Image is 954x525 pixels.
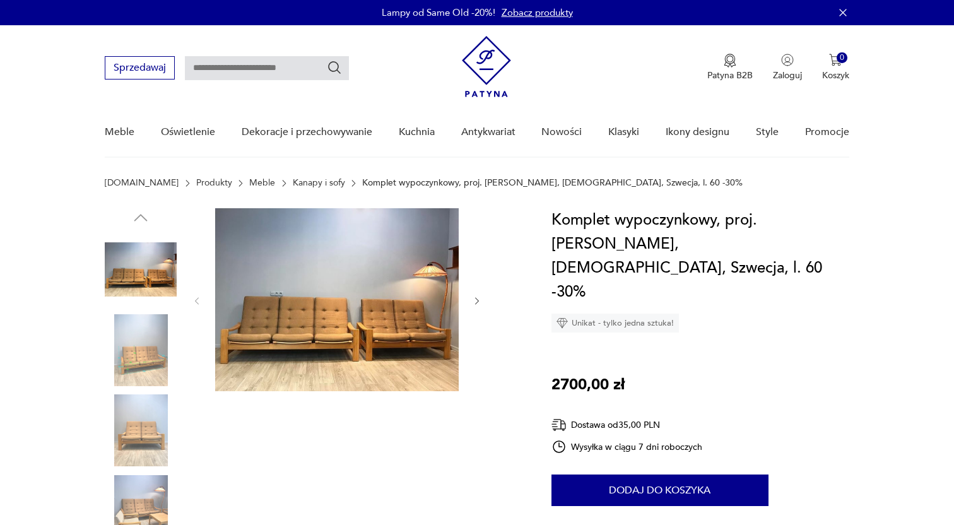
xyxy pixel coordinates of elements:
div: Wysyłka w ciągu 7 dni roboczych [551,439,703,454]
a: Meble [105,108,134,156]
h1: Komplet wypoczynkowy, proj. [PERSON_NAME], [DEMOGRAPHIC_DATA], Szwecja, l. 60 -30% [551,208,849,304]
img: Ikona dostawy [551,417,567,433]
img: Ikonka użytkownika [781,54,794,66]
img: Ikona diamentu [556,317,568,329]
p: Koszyk [822,69,849,81]
a: Oświetlenie [161,108,215,156]
a: Kuchnia [399,108,435,156]
img: Zdjęcie produktu Komplet wypoczynkowy, proj. Y. Ekstrom, Swedese, Szwecja, l. 60 -30% [215,208,459,391]
a: Sprzedawaj [105,64,175,73]
button: 0Koszyk [822,54,849,81]
a: Ikona medaluPatyna B2B [707,54,753,81]
img: Zdjęcie produktu Komplet wypoczynkowy, proj. Y. Ekstrom, Swedese, Szwecja, l. 60 -30% [105,394,177,466]
button: Zaloguj [773,54,802,81]
img: Ikona medalu [724,54,736,68]
a: Zobacz produkty [502,6,573,19]
button: Patyna B2B [707,54,753,81]
a: Promocje [805,108,849,156]
p: Zaloguj [773,69,802,81]
a: [DOMAIN_NAME] [105,178,179,188]
img: Zdjęcie produktu Komplet wypoczynkowy, proj. Y. Ekstrom, Swedese, Szwecja, l. 60 -30% [105,233,177,305]
p: Lampy od Same Old -20%! [382,6,495,19]
button: Szukaj [327,60,342,75]
img: Zdjęcie produktu Komplet wypoczynkowy, proj. Y. Ekstrom, Swedese, Szwecja, l. 60 -30% [105,314,177,386]
button: Dodaj do koszyka [551,475,768,506]
div: Unikat - tylko jedna sztuka! [551,314,679,333]
p: Patyna B2B [707,69,753,81]
a: Meble [249,178,275,188]
a: Style [756,108,779,156]
p: 2700,00 zł [551,373,625,397]
img: Ikona koszyka [829,54,842,66]
img: Patyna - sklep z meblami i dekoracjami vintage [462,36,511,97]
a: Ikony designu [666,108,729,156]
button: Sprzedawaj [105,56,175,80]
div: Dostawa od 35,00 PLN [551,417,703,433]
a: Produkty [196,178,232,188]
a: Kanapy i sofy [293,178,345,188]
a: Nowości [541,108,582,156]
p: Komplet wypoczynkowy, proj. [PERSON_NAME], [DEMOGRAPHIC_DATA], Szwecja, l. 60 -30% [362,178,743,188]
a: Antykwariat [461,108,515,156]
a: Dekoracje i przechowywanie [242,108,372,156]
a: Klasyki [608,108,639,156]
div: 0 [837,52,847,63]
